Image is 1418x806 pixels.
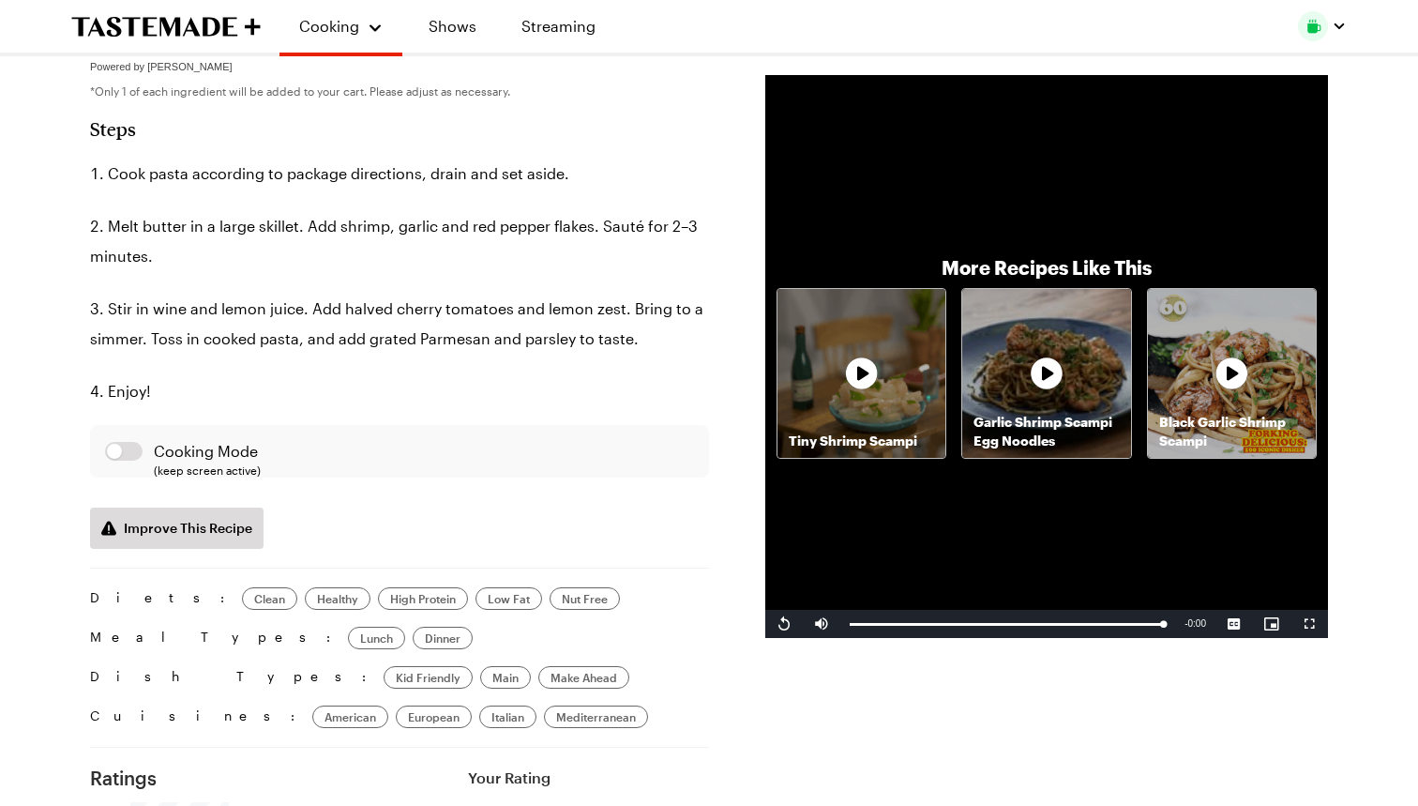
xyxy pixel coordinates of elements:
a: Nut Free [550,587,620,610]
a: Kid Friendly [384,666,473,689]
button: Mute [803,610,840,638]
button: Captions [1215,610,1253,638]
a: Mediterranean [544,706,648,728]
span: Lunch [360,629,393,647]
div: Progress Bar [850,623,1166,626]
span: Healthy [317,589,358,608]
a: Garlic Shrimp Scampi Egg NoodlesRecipe image thumbnail [961,288,1131,458]
span: Kid Friendly [396,668,460,687]
span: Make Ahead [551,668,617,687]
a: Tiny Shrimp ScampiRecipe image thumbnail [777,288,946,458]
li: Cook pasta according to package directions, drain and set aside. [90,159,709,189]
a: Dinner [413,627,473,649]
a: To Tastemade Home Page [71,16,261,38]
a: Lunch [348,627,405,649]
button: Picture-in-Picture [1253,610,1290,638]
span: Main [492,668,519,687]
span: Cooking [299,17,359,35]
a: Low Fat [475,587,542,610]
a: Italian [479,706,536,728]
span: - [1184,618,1187,629]
span: Nut Free [562,589,608,608]
a: Black Garlic Shrimp ScampiRecipe image thumbnail [1147,288,1317,458]
span: Cooking Mode [154,440,694,463]
a: Healthy [305,587,370,610]
span: Powered by [PERSON_NAME] [90,61,233,72]
span: European [408,707,460,726]
h2: Steps [90,117,709,140]
li: Stir in wine and lemon juice. Add halved cherry tomatoes and lemon zest. Bring to a simmer. Toss ... [90,294,709,354]
span: Clean [254,589,285,608]
a: Make Ahead [538,666,629,689]
button: Replay [765,610,803,638]
span: (keep screen active) [154,463,694,478]
a: Powered by [PERSON_NAME] [90,55,233,73]
button: Fullscreen [1290,610,1328,638]
p: More Recipes Like This [942,254,1152,281]
span: Meal Types: [90,627,340,649]
a: Main [480,666,531,689]
span: Dinner [425,629,460,647]
span: Italian [491,707,524,726]
span: Improve This Recipe [124,519,252,538]
span: Low Fat [488,589,530,608]
a: Clean [242,587,297,610]
a: American [312,706,388,728]
span: American [324,707,376,726]
span: Dish Types: [90,666,376,689]
p: *Only 1 of each ingredient will be added to your cart. Please adjust as necessary. [90,84,709,99]
p: Garlic Shrimp Scampi Egg Noodles [962,413,1130,450]
button: Cooking [298,8,384,45]
a: European [396,706,472,728]
a: Improve This Recipe [90,508,264,549]
li: Enjoy! [90,376,709,406]
p: Tiny Shrimp Scampi [777,432,945,450]
h4: Your Rating [468,767,551,789]
li: Melt butter in a large skillet. Add shrimp, garlic and red pepper flakes. Sauté for 2–3 minutes. [90,211,709,271]
a: High Protein [378,587,468,610]
span: 0:00 [1188,618,1206,629]
img: Profile picture [1298,11,1328,41]
span: High Protein [390,589,456,608]
span: Diets: [90,587,234,610]
h4: Ratings [90,767,250,789]
p: Black Garlic Shrimp Scampi [1148,413,1316,450]
button: Profile picture [1298,11,1347,41]
span: Mediterranean [556,707,636,726]
span: Cuisines: [90,706,305,728]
